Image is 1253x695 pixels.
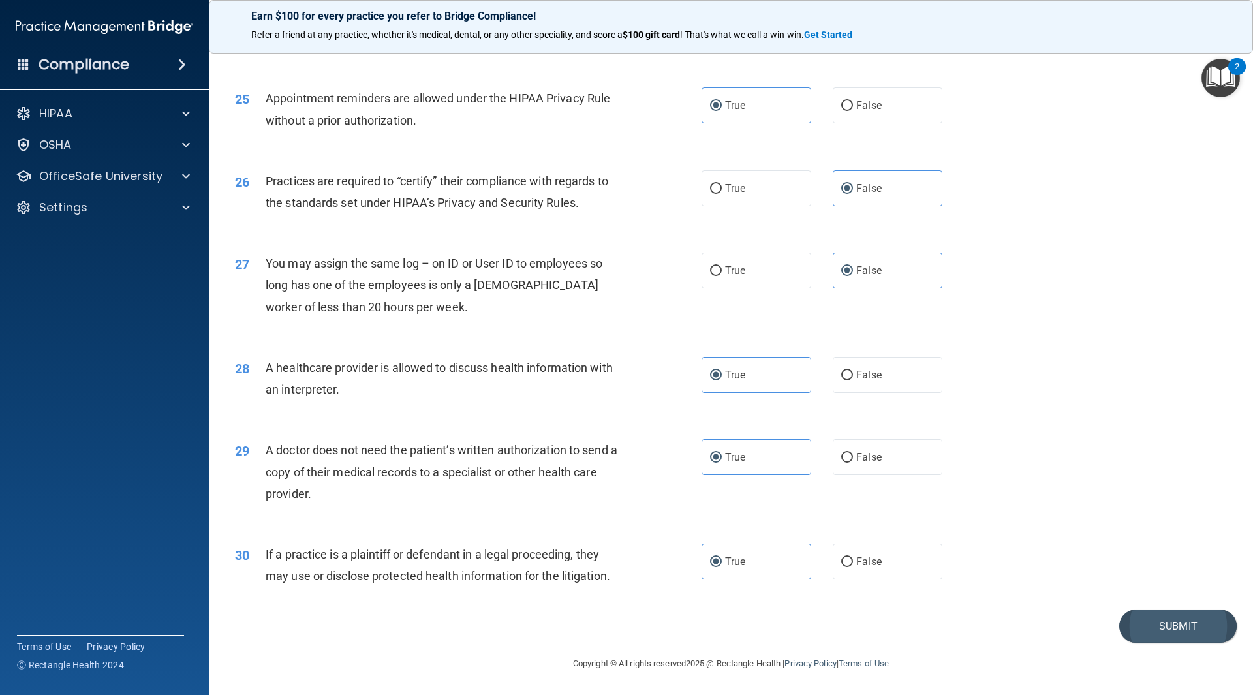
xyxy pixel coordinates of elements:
input: True [710,101,722,111]
button: Submit [1119,610,1237,643]
a: Privacy Policy [87,640,146,653]
strong: $100 gift card [623,29,680,40]
span: True [725,369,745,381]
input: False [841,371,853,380]
input: True [710,453,722,463]
span: 27 [235,256,249,272]
input: False [841,184,853,194]
p: OSHA [39,137,72,153]
input: True [710,557,722,567]
span: True [725,182,745,194]
span: True [725,264,745,277]
span: 30 [235,548,249,563]
span: False [856,182,882,194]
span: Practices are required to “certify” their compliance with regards to the standards set under HIPA... [266,174,608,209]
a: OSHA [16,137,190,153]
input: False [841,453,853,463]
span: 25 [235,91,249,107]
div: Copyright © All rights reserved 2025 @ Rectangle Health | | [493,643,969,685]
span: True [725,99,745,112]
a: Privacy Policy [784,658,836,668]
span: False [856,99,882,112]
span: True [725,451,745,463]
span: True [725,555,745,568]
a: Get Started [804,29,854,40]
span: False [856,555,882,568]
input: False [841,101,853,111]
a: Settings [16,200,190,215]
p: HIPAA [39,106,72,121]
span: False [856,451,882,463]
span: Refer a friend at any practice, whether it's medical, dental, or any other speciality, and score a [251,29,623,40]
button: Open Resource Center, 2 new notifications [1201,59,1240,97]
input: True [710,266,722,276]
a: Terms of Use [17,640,71,653]
input: True [710,184,722,194]
span: Ⓒ Rectangle Health 2024 [17,658,124,672]
p: OfficeSafe University [39,168,162,184]
a: HIPAA [16,106,190,121]
span: Appointment reminders are allowed under the HIPAA Privacy Rule without a prior authorization. [266,91,610,127]
span: A healthcare provider is allowed to discuss health information with an interpreter. [266,361,613,396]
span: ! That's what we call a win-win. [680,29,804,40]
a: OfficeSafe University [16,168,190,184]
strong: Get Started [804,29,852,40]
span: 29 [235,443,249,459]
span: If a practice is a plaintiff or defendant in a legal proceeding, they may use or disclose protect... [266,548,610,583]
img: PMB logo [16,14,193,40]
span: 28 [235,361,249,377]
span: A doctor does not need the patient’s written authorization to send a copy of their medical record... [266,443,617,500]
input: False [841,266,853,276]
span: False [856,264,882,277]
h4: Compliance [39,55,129,74]
span: You may assign the same log – on ID or User ID to employees so long has one of the employees is o... [266,256,602,313]
input: True [710,371,722,380]
p: Earn $100 for every practice you refer to Bridge Compliance! [251,10,1211,22]
span: False [856,369,882,381]
a: Terms of Use [839,658,889,668]
input: False [841,557,853,567]
p: Settings [39,200,87,215]
span: 26 [235,174,249,190]
div: 2 [1235,67,1239,84]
